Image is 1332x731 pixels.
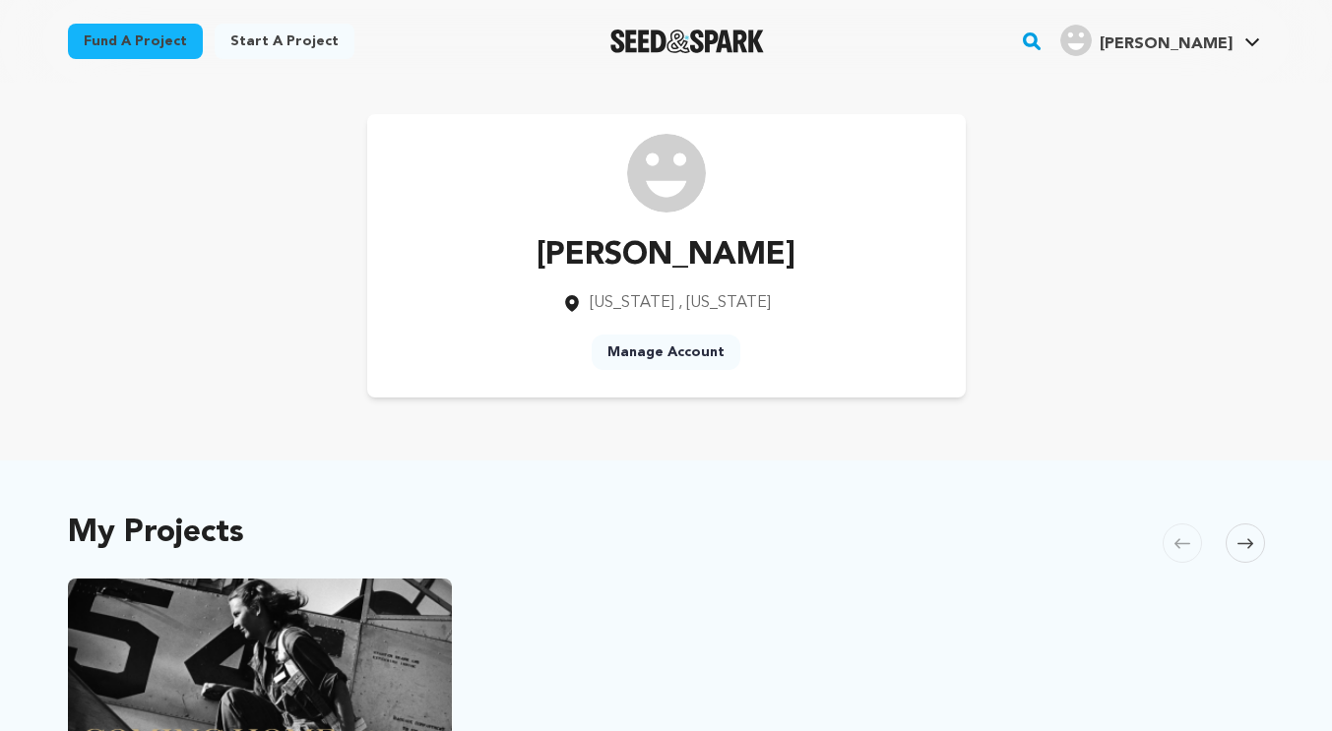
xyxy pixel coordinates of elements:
img: /img/default-images/user/medium/user.png image [627,134,706,213]
a: Tiernan D.'s Profile [1056,21,1264,56]
h2: My Projects [68,519,244,547]
a: Seed&Spark Homepage [610,30,765,53]
img: user.png [1060,25,1092,56]
a: Start a project [215,24,354,59]
img: Seed&Spark Logo Dark Mode [610,30,765,53]
span: Tiernan D.'s Profile [1056,21,1264,62]
a: Manage Account [592,335,740,370]
p: [PERSON_NAME] [537,232,795,279]
span: [US_STATE] [590,295,674,311]
span: [PERSON_NAME] [1100,36,1233,52]
a: Fund a project [68,24,203,59]
div: Tiernan D.'s Profile [1060,25,1233,56]
span: , [US_STATE] [678,295,771,311]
